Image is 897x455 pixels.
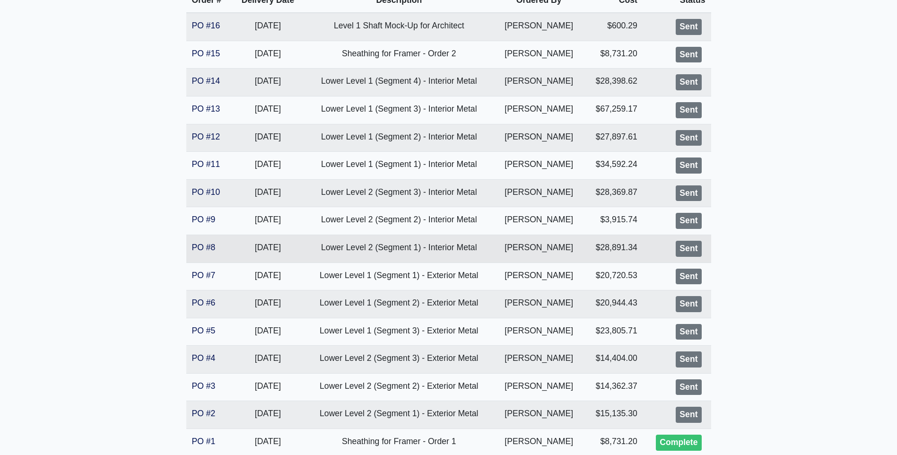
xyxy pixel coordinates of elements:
[192,381,216,391] a: PO #3
[304,41,494,69] td: Sheathing for Framer - Order 2
[232,179,304,207] td: [DATE]
[192,409,216,418] a: PO #2
[676,379,701,395] div: Sent
[304,346,494,374] td: Lower Level 2 (Segment 3) - Exterior Metal
[192,76,220,86] a: PO #14
[583,346,643,374] td: $14,404.00
[583,96,643,124] td: $67,259.17
[192,353,216,363] a: PO #4
[304,401,494,429] td: Lower Level 2 (Segment 1) - Exterior Metal
[583,401,643,429] td: $15,135.30
[676,185,701,201] div: Sent
[676,130,701,146] div: Sent
[494,207,583,235] td: [PERSON_NAME]
[304,207,494,235] td: Lower Level 2 (Segment 2) - Interior Metal
[494,373,583,401] td: [PERSON_NAME]
[192,437,216,446] a: PO #1
[232,96,304,124] td: [DATE]
[192,49,220,58] a: PO #15
[232,152,304,180] td: [DATE]
[232,207,304,235] td: [DATE]
[192,243,216,252] a: PO #8
[583,290,643,318] td: $20,944.43
[494,152,583,180] td: [PERSON_NAME]
[304,318,494,346] td: Lower Level 1 (Segment 3) - Exterior Metal
[304,235,494,262] td: Lower Level 2 (Segment 1) - Interior Metal
[304,124,494,152] td: Lower Level 1 (Segment 2) - Interior Metal
[494,346,583,374] td: [PERSON_NAME]
[583,318,643,346] td: $23,805.71
[494,41,583,69] td: [PERSON_NAME]
[192,132,220,141] a: PO #12
[583,41,643,69] td: $8,731.20
[304,373,494,401] td: Lower Level 2 (Segment 2) - Exterior Metal
[192,215,216,224] a: PO #9
[494,69,583,96] td: [PERSON_NAME]
[304,69,494,96] td: Lower Level 1 (Segment 4) - Interior Metal
[192,298,216,307] a: PO #6
[304,96,494,124] td: Lower Level 1 (Segment 3) - Interior Metal
[676,74,701,90] div: Sent
[583,235,643,262] td: $28,891.34
[192,159,220,169] a: PO #11
[583,13,643,41] td: $600.29
[583,69,643,96] td: $28,398.62
[192,104,220,114] a: PO #13
[583,207,643,235] td: $3,915.74
[494,96,583,124] td: [PERSON_NAME]
[494,290,583,318] td: [PERSON_NAME]
[232,235,304,262] td: [DATE]
[583,179,643,207] td: $28,369.87
[583,262,643,290] td: $20,720.53
[676,296,701,312] div: Sent
[676,241,701,257] div: Sent
[304,179,494,207] td: Lower Level 2 (Segment 3) - Interior Metal
[192,21,220,30] a: PO #16
[232,262,304,290] td: [DATE]
[676,269,701,285] div: Sent
[304,262,494,290] td: Lower Level 1 (Segment 1) - Exterior Metal
[304,290,494,318] td: Lower Level 1 (Segment 2) - Exterior Metal
[494,318,583,346] td: [PERSON_NAME]
[494,262,583,290] td: [PERSON_NAME]
[676,157,701,174] div: Sent
[192,271,216,280] a: PO #7
[232,124,304,152] td: [DATE]
[232,401,304,429] td: [DATE]
[583,373,643,401] td: $14,362.37
[494,401,583,429] td: [PERSON_NAME]
[232,69,304,96] td: [DATE]
[494,124,583,152] td: [PERSON_NAME]
[494,179,583,207] td: [PERSON_NAME]
[192,326,216,335] a: PO #5
[583,152,643,180] td: $34,592.24
[676,19,701,35] div: Sent
[304,13,494,41] td: Level 1 Shaft Mock-Up for Architect
[232,13,304,41] td: [DATE]
[232,373,304,401] td: [DATE]
[676,47,701,63] div: Sent
[676,213,701,229] div: Sent
[304,152,494,180] td: Lower Level 1 (Segment 1) - Interior Metal
[676,351,701,367] div: Sent
[676,407,701,423] div: Sent
[676,324,701,340] div: Sent
[232,41,304,69] td: [DATE]
[494,13,583,41] td: [PERSON_NAME]
[192,187,220,197] a: PO #10
[232,346,304,374] td: [DATE]
[494,235,583,262] td: [PERSON_NAME]
[232,290,304,318] td: [DATE]
[583,124,643,152] td: $27,897.61
[232,318,304,346] td: [DATE]
[676,102,701,118] div: Sent
[656,435,701,451] div: Complete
